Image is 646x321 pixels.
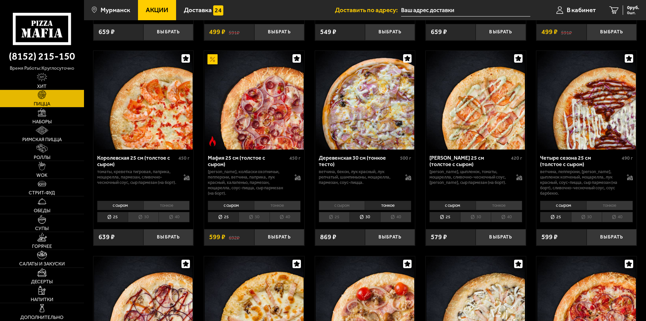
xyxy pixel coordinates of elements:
[270,212,301,222] li: 40
[401,4,530,17] input: Ваш адрес доставки
[567,7,596,13] span: В кабинет
[209,234,225,240] span: 599 ₽
[587,24,637,40] button: Выбрать
[94,51,193,149] img: Королевская 25 см (толстое с сыром)
[429,201,476,210] li: с сыром
[97,201,143,210] li: с сыром
[320,234,336,240] span: 869 ₽
[34,102,50,106] span: Пицца
[20,315,63,320] span: Дополнительно
[101,7,130,13] span: Мурманск
[400,155,411,161] span: 500 г
[365,201,411,210] li: тонкое
[19,262,65,266] span: Салаты и закуски
[476,24,526,40] button: Выбрать
[32,120,52,124] span: Наборы
[315,51,415,149] a: Деревенская 30 см (тонкое тесто)
[541,234,558,240] span: 599 ₽
[128,212,159,222] li: 30
[97,155,177,167] div: Королевская 25 см (толстое с сыром)
[335,7,401,13] span: Доставить по адресу:
[34,155,50,160] span: Роллы
[511,155,522,161] span: 420 г
[254,24,304,40] button: Выбрать
[540,201,586,210] li: с сыром
[31,297,53,302] span: Напитки
[426,51,525,149] img: Чикен Ранч 25 см (толстое с сыром)
[22,137,62,142] span: Римская пицца
[460,212,491,222] li: 30
[97,169,177,185] p: томаты, креветка тигровая, паприка, моцарелла, пармезан, сливочно-чесночный соус, сыр пармезан (н...
[540,212,571,222] li: 25
[365,229,415,246] button: Выбрать
[238,212,269,222] li: 30
[99,29,115,35] span: 659 ₽
[431,234,447,240] span: 579 ₽
[476,229,526,246] button: Выбрать
[602,212,633,222] li: 40
[319,155,399,167] div: Деревенская 30 см (тонкое тесто)
[431,29,447,35] span: 659 ₽
[429,212,460,222] li: 25
[319,212,349,222] li: 25
[31,280,53,284] span: Десерты
[627,5,639,10] span: 0 руб.
[37,84,47,89] span: Хит
[536,51,637,149] a: Четыре сезона 25 см (толстое с сыром)
[365,24,415,40] button: Выбрать
[320,29,336,35] span: 549 ₽
[476,201,522,210] li: тонкое
[178,155,190,161] span: 450 г
[143,201,190,210] li: тонкое
[289,155,301,161] span: 450 г
[426,51,526,149] a: Чикен Ранч 25 см (толстое с сыром)
[349,212,380,222] li: 30
[208,155,288,167] div: Мафия 25 см (толстое с сыром)
[143,24,193,40] button: Выбрать
[32,244,52,249] span: Горячее
[205,51,303,149] img: Мафия 25 см (толстое с сыром)
[254,229,304,246] button: Выбрать
[429,155,509,167] div: [PERSON_NAME] 25 см (толстое с сыром)
[36,173,48,178] span: WOK
[627,11,639,15] span: 0 шт.
[34,208,50,213] span: Обеды
[207,54,218,64] img: Акционный
[429,169,509,185] p: [PERSON_NAME], цыпленок, томаты, моцарелла, сливочно-чесночный соус, [PERSON_NAME], сыр пармезан ...
[561,29,572,35] s: 591 ₽
[209,29,225,35] span: 499 ₽
[184,7,212,13] span: Доставка
[143,229,193,246] button: Выбрать
[207,136,218,146] img: Острое блюдо
[29,191,55,195] span: Стрит-фуд
[229,234,240,240] s: 692 ₽
[622,155,633,161] span: 490 г
[316,51,414,149] img: Деревенская 30 см (тонкое тесто)
[208,169,288,196] p: [PERSON_NAME], колбаски охотничьи, пепперони, ветчина, паприка, лук красный, халапеньо, пармезан,...
[208,201,254,210] li: с сыром
[97,212,128,222] li: 25
[319,201,365,210] li: с сыром
[146,7,168,13] span: Акции
[254,201,301,210] li: тонкое
[540,169,620,196] p: ветчина, пепперони, [PERSON_NAME], цыпленок копченый, моцарелла, лук красный, соус-пицца, сыр пар...
[586,201,633,210] li: тонкое
[491,212,522,222] li: 40
[213,5,223,15] img: 15daf4d41897b9f0e9f617042186c801.svg
[159,212,190,222] li: 40
[587,229,637,246] button: Выбрать
[229,29,240,35] s: 591 ₽
[93,51,194,149] a: Королевская 25 см (толстое с сыром)
[540,155,620,167] div: Четыре сезона 25 см (толстое с сыром)
[35,226,49,231] span: Супы
[208,212,238,222] li: 25
[319,169,399,185] p: ветчина, бекон, лук красный, лук репчатый, шампиньоны, моцарелла, пармезан, соус-пицца.
[571,212,602,222] li: 30
[99,234,115,240] span: 639 ₽
[204,51,304,149] a: АкционныйОстрое блюдоМафия 25 см (толстое с сыром)
[537,51,636,149] img: Четыре сезона 25 см (толстое с сыром)
[541,29,558,35] span: 499 ₽
[380,212,411,222] li: 40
